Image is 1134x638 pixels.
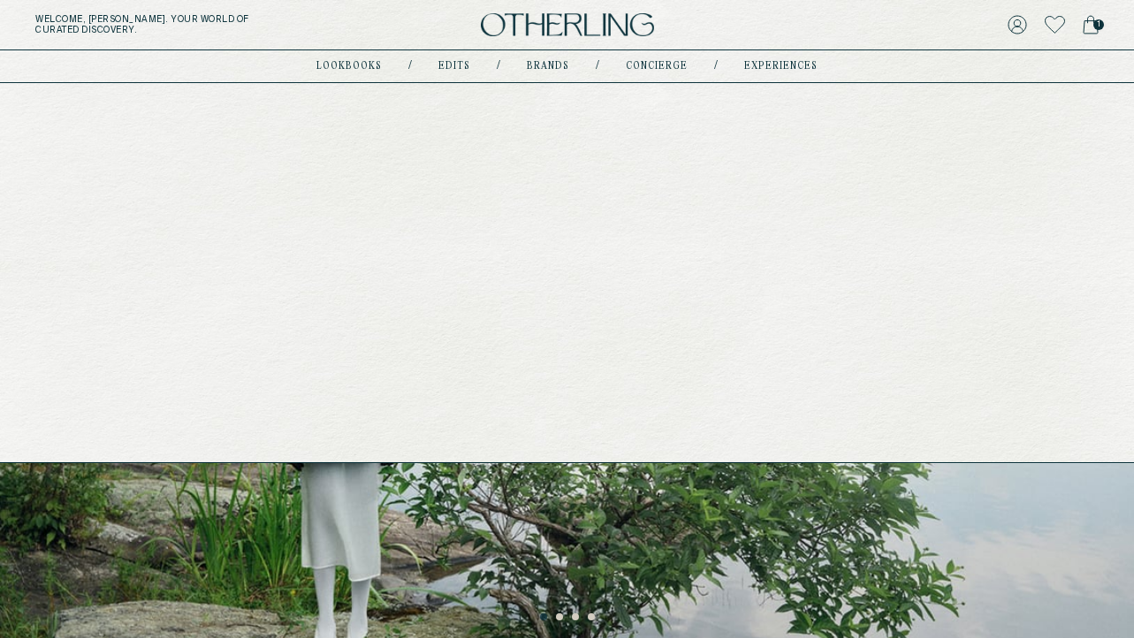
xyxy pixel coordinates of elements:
button: 3 [572,613,581,622]
a: lookbooks [316,62,382,71]
div: / [714,59,718,73]
a: experiences [744,62,818,71]
button: 2 [556,613,565,622]
img: logo [481,13,654,37]
div: / [408,59,412,73]
h5: Welcome, [PERSON_NAME] . Your world of curated discovery. [35,14,354,35]
div: / [497,59,500,73]
a: 1 [1083,12,1099,37]
a: Edits [438,62,470,71]
button: 4 [588,613,597,622]
div: / [596,59,599,73]
span: 1 [1093,19,1104,30]
a: concierge [626,62,688,71]
button: 1 [540,613,549,622]
a: Brands [527,62,569,71]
